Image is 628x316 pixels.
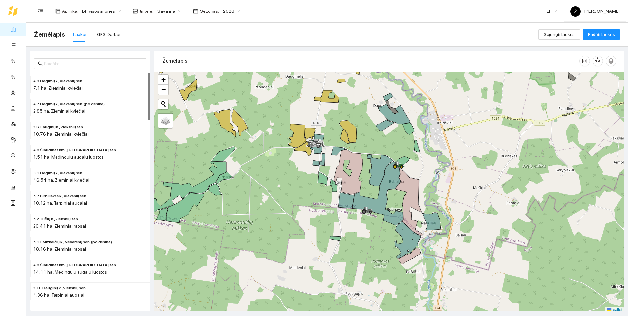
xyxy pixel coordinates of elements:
span: 2.6 Dauginų k., Viekšnių sen. [33,124,84,130]
span: 4.8 Šiaudinės km., Papilės sen. [33,262,117,268]
span: LT [547,6,557,16]
span: 18.16 ha, Žieminiai rapsai [33,246,86,252]
span: Žemėlapis [34,29,65,40]
span: 10.76 ha, Žieminiai kviečiai [33,131,89,137]
a: Leaflet [607,307,622,312]
span: calendar [193,9,198,14]
span: 5.2 Tučių k., Viekšnių sen. [33,216,79,222]
span: Pridėti laukus [588,31,615,38]
span: Sezonas : [200,8,219,15]
span: column-width [580,58,590,64]
button: Initiate a new search [158,99,168,109]
button: menu-unfold [34,5,47,18]
span: Sujungti laukus [544,31,575,38]
span: 5.7 Birbiliškės k., Viekšnių sen. [33,193,87,199]
span: 1.51 ha, Medingųjų augalų juostos [33,154,104,160]
span: Įmonė : [140,8,153,15]
span: menu-unfold [38,8,44,14]
span: 46.54 ha, Žieminiai kviečiai [33,177,89,183]
button: column-width [579,56,590,66]
span: 20.41 ha, Žieminiai rapsai [33,223,86,229]
span: 2026 [223,6,240,16]
span: 2.85 ha, Žieminiai kviečiai [33,108,85,114]
span: shop [133,9,138,14]
input: Paieška [44,60,143,67]
span: [PERSON_NAME] [570,9,620,14]
div: Laukai [73,31,86,38]
a: Pridėti laukus [583,32,620,37]
button: Pridėti laukus [583,29,620,40]
span: − [161,85,166,94]
span: 4.36 ha, Tarpiniai augalai [33,292,84,298]
button: Sujungti laukus [538,29,580,40]
a: Zoom in [158,75,168,85]
span: 14.11 ha, Medingųjų augalų juostos [33,269,107,275]
span: 10.12 ha, Tarpiniai augalai [33,200,87,206]
a: Layers [158,114,173,128]
span: search [38,61,43,66]
span: Aplinka : [62,8,78,15]
a: Sujungti laukus [538,32,580,37]
div: Žemėlapis [162,52,579,70]
div: GPS Darbai [97,31,120,38]
span: + [161,76,166,84]
span: Savarina [157,6,181,16]
span: 5.11 Mitkaičių k., Nevarėnų sen. (po dešine) [33,239,112,245]
span: 2.10 Dauginų k., Viekšnių sen. [33,285,87,291]
span: 3.1 Degimų k., Viekšnių sen. [33,170,83,176]
span: 4.7 Degimų k., Viekšnių sen. (po dešine) [33,101,105,107]
a: Zoom out [158,85,168,95]
span: BP visos įmonės [82,6,121,16]
span: layout [55,9,60,14]
span: 4.9 Degimų k., Viekšnių sen. [33,78,83,84]
span: Ž [574,6,577,17]
span: 4.8 Šiaudinės km., Papilės sen. [33,147,117,153]
span: 7.1 ha, Žieminiai kviečiai [33,85,83,91]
